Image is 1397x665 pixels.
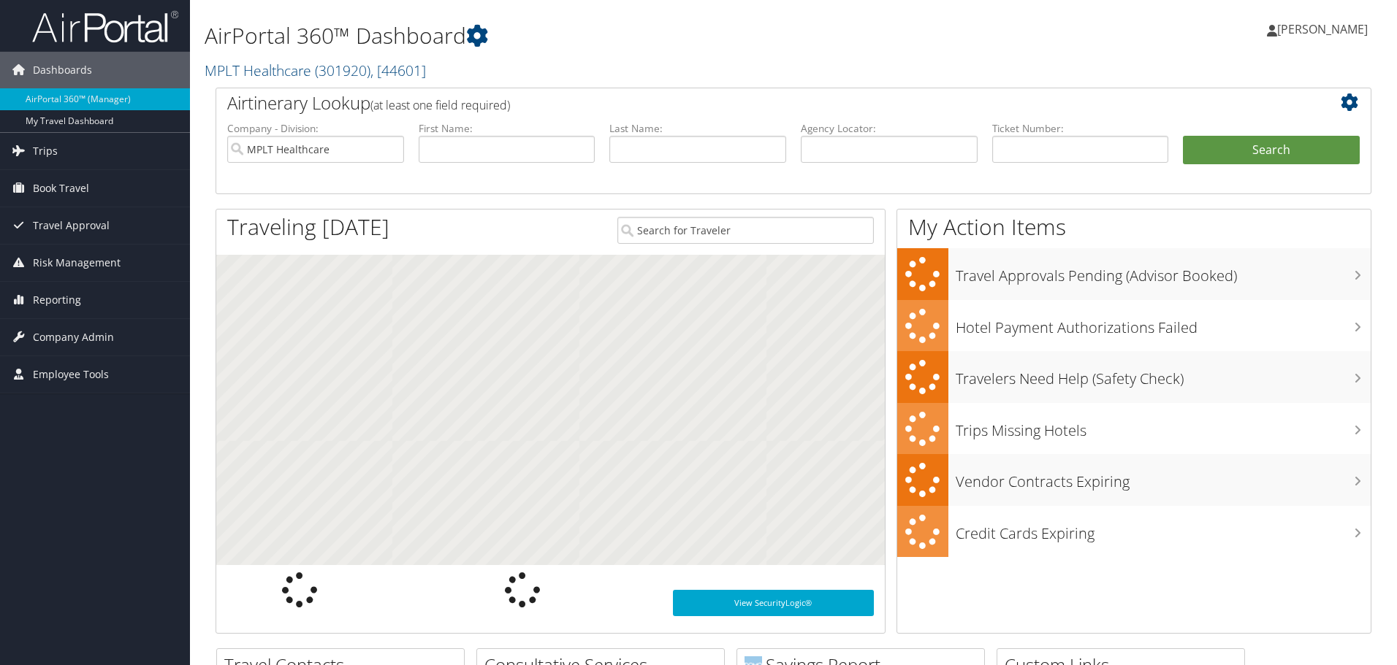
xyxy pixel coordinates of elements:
a: Travel Approvals Pending (Advisor Booked) [897,248,1371,300]
button: Search [1183,136,1360,165]
h2: Airtinerary Lookup [227,91,1263,115]
a: MPLT Healthcare [205,61,426,80]
a: Trips Missing Hotels [897,403,1371,455]
h3: Hotel Payment Authorizations Failed [956,310,1371,338]
label: Agency Locator: [801,121,978,136]
h1: My Action Items [897,212,1371,242]
span: Risk Management [33,245,121,281]
span: Reporting [33,282,81,318]
span: ( 301920 ) [315,61,370,80]
a: View SecurityLogic® [673,590,874,616]
img: airportal-logo.png [32,9,178,44]
span: Travel Approval [33,207,110,244]
input: Search for Traveler [617,217,874,244]
span: Book Travel [33,170,89,207]
span: Trips [33,133,58,169]
span: Employee Tools [33,356,109,393]
a: [PERSON_NAME] [1267,7,1382,51]
a: Travelers Need Help (Safety Check) [897,351,1371,403]
span: Dashboards [33,52,92,88]
label: Ticket Number: [992,121,1169,136]
a: Credit Cards Expiring [897,506,1371,558]
a: Hotel Payment Authorizations Failed [897,300,1371,352]
h3: Trips Missing Hotels [956,413,1371,441]
h1: AirPortal 360™ Dashboard [205,20,990,51]
a: Vendor Contracts Expiring [897,454,1371,506]
label: Company - Division: [227,121,404,136]
span: Company Admin [33,319,114,355]
span: , [ 44601 ] [370,61,426,80]
span: [PERSON_NAME] [1277,21,1368,37]
h3: Credit Cards Expiring [956,516,1371,544]
h3: Travelers Need Help (Safety Check) [956,361,1371,389]
span: (at least one field required) [370,97,510,113]
h3: Vendor Contracts Expiring [956,464,1371,492]
h3: Travel Approvals Pending (Advisor Booked) [956,258,1371,286]
label: First Name: [419,121,595,136]
h1: Traveling [DATE] [227,212,389,242]
label: Last Name: [609,121,786,136]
